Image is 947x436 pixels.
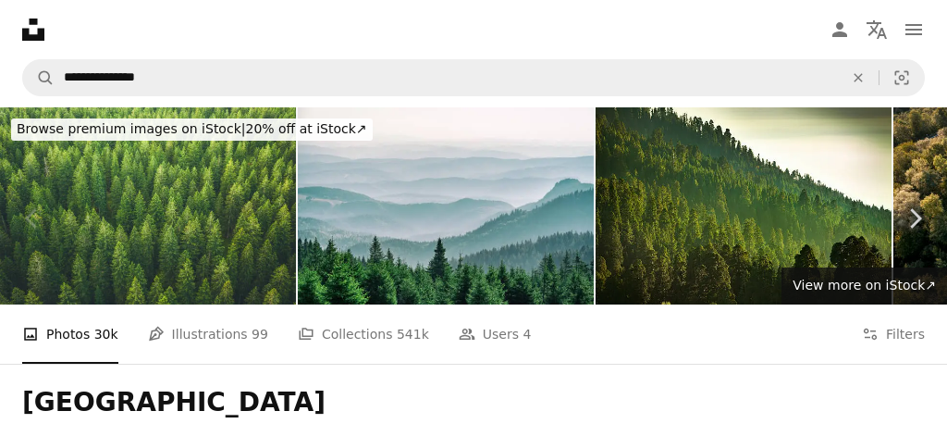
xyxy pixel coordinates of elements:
button: Menu [895,11,932,48]
form: Find visuals sitewide [22,59,925,96]
a: Next [882,130,947,307]
h1: [GEOGRAPHIC_DATA] [22,386,925,419]
span: 541k [397,324,429,344]
span: View more on iStock ↗ [793,278,936,293]
img: Mist on the Sierra Nevada Mountains [596,107,892,305]
a: Illustrations 99 [148,305,268,364]
span: 4 [523,324,531,344]
a: View more on iStock↗ [781,268,947,305]
button: Search Unsplash [23,60,55,95]
a: Users 4 [459,305,532,364]
a: Home — Unsplash [22,19,44,41]
button: Filters [862,305,925,364]
span: 20% off at iStock ↗ [17,121,367,136]
button: Language [858,11,895,48]
button: Clear [838,60,879,95]
a: Log in / Sign up [821,11,858,48]
a: Collections 541k [298,305,429,364]
span: Browse premium images on iStock | [17,121,245,136]
span: 99 [252,324,268,344]
button: Visual search [879,60,924,95]
img: Mountain covered with a coniferous fir tree forest. Scenic landscape from Carpathian Mountains. [298,107,594,305]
